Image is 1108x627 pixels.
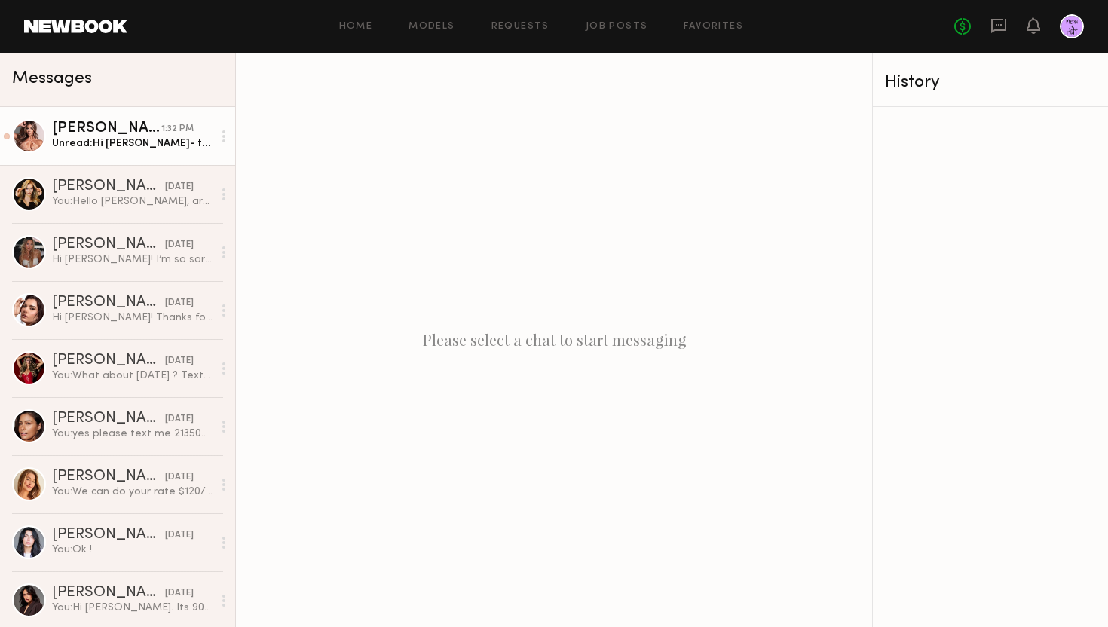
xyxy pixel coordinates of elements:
[165,296,194,310] div: [DATE]
[52,411,165,427] div: [PERSON_NAME]
[236,53,872,627] div: Please select a chat to start messaging
[165,586,194,601] div: [DATE]
[52,469,165,485] div: [PERSON_NAME]
[52,136,213,151] div: Unread: Hi [PERSON_NAME]- thanks so much for reaching out! Yes, I do have availability. Im open [...
[684,22,743,32] a: Favorites
[52,427,213,441] div: You: yes please text me 2135007789 [PERSON_NAME]
[885,74,1096,91] div: History
[52,179,165,194] div: [PERSON_NAME]
[165,528,194,543] div: [DATE]
[52,543,213,557] div: You: Ok !
[409,22,455,32] a: Models
[52,369,213,383] div: You: What about [DATE] ? Text me if you free to shoot [DATE], 2135007789 [PERSON_NAME]
[165,354,194,369] div: [DATE]
[52,194,213,209] div: You: Hello [PERSON_NAME], are you available [DATE]?
[52,353,165,369] div: [PERSON_NAME]
[165,470,194,485] div: [DATE]
[165,412,194,427] div: [DATE]
[165,238,194,252] div: [DATE]
[586,22,648,32] a: Job Posts
[165,180,194,194] div: [DATE]
[52,485,213,499] div: You: We can do your rate $120/ hr Indoor in our studio or outdoor if not raining Could you text m...
[52,121,161,136] div: [PERSON_NAME]
[52,310,213,325] div: Hi [PERSON_NAME]! Thanks for reaching out! I’m going to be traveling for the next month and a hal...
[52,528,165,543] div: [PERSON_NAME]
[52,252,213,267] div: Hi [PERSON_NAME]! I’m so sorry I just saw your message I wasn’t sure how to open these- I’m happy...
[161,122,194,136] div: 1:32 PM
[339,22,373,32] a: Home
[52,295,165,310] div: [PERSON_NAME]
[491,22,549,32] a: Requests
[52,601,213,615] div: You: Hi [PERSON_NAME]. Its 90021 zip code also sent message about rescheduling, thank you
[52,586,165,601] div: [PERSON_NAME]
[12,70,92,87] span: Messages
[52,237,165,252] div: [PERSON_NAME]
